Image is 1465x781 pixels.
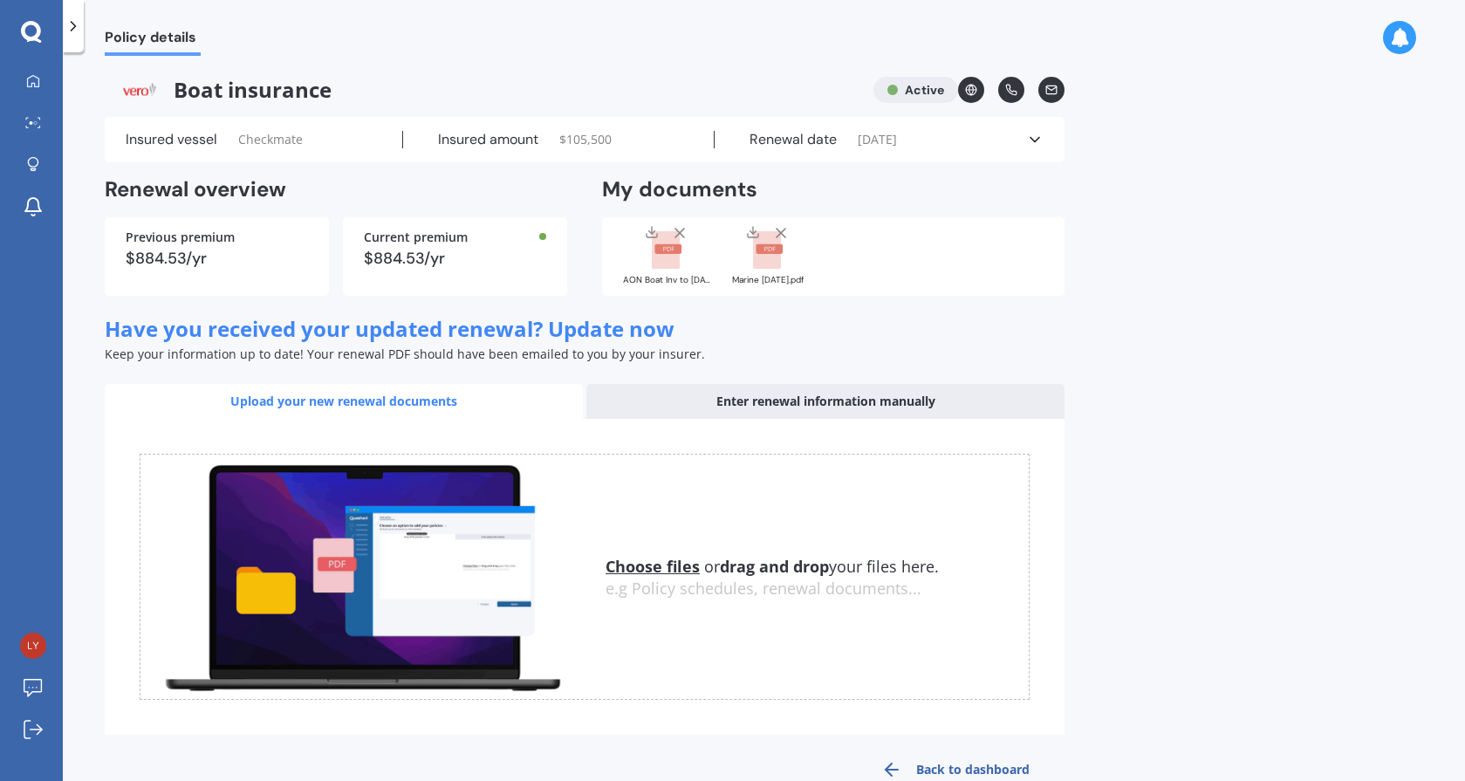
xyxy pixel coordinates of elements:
span: Checkmate [238,131,303,148]
span: Have you received your updated renewal? Update now [105,314,674,343]
div: e.g Policy schedules, renewal documents... [606,579,1029,599]
img: upload.de96410c8ce839c3fdd5.gif [140,455,585,700]
span: $ 105,500 [559,131,612,148]
label: Insured amount [438,131,538,148]
label: Insured vessel [126,131,217,148]
span: [DATE] [858,131,897,148]
span: Keep your information up to date! Your renewal PDF should have been emailed to you by your insurer. [105,346,705,362]
b: drag and drop [720,556,829,577]
div: $884.53/yr [364,250,546,266]
div: Previous premium [126,231,308,243]
img: Vero.png [105,77,174,103]
h2: Renewal overview [105,176,567,203]
div: Enter renewal information manually [586,384,1065,419]
span: or your files here. [606,556,939,577]
span: Boat insurance [105,77,859,103]
div: AON Boat Inv to 26.11.2025.pdf [623,276,710,284]
div: Current premium [364,231,546,243]
img: c17726d9ddfa77d4e92f6cbc74801e58 [20,633,46,659]
h2: My documents [602,176,757,203]
div: Upload your new renewal documents [105,384,583,419]
span: Policy details [105,29,201,52]
div: Marine 26.11.2024.pdf [724,276,811,284]
u: Choose files [606,556,700,577]
label: Renewal date [750,131,837,148]
div: $884.53/yr [126,250,308,266]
